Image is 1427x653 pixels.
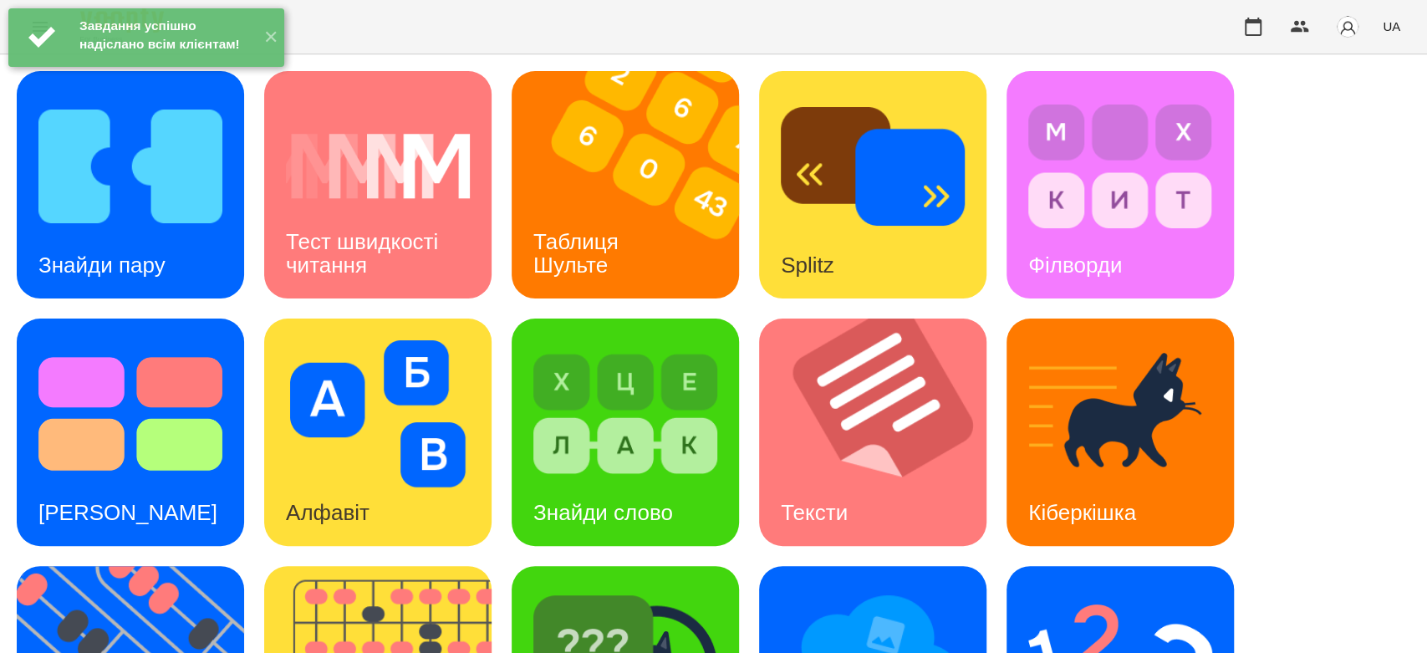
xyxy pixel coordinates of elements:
a: ТекстиТексти [759,319,986,546]
img: Тест швидкості читання [286,93,470,240]
a: ФілвордиФілворди [1007,71,1234,298]
h3: Кіберкішка [1028,500,1136,525]
span: UA [1383,18,1400,35]
h3: Тексти [781,500,848,525]
a: SplitzSplitz [759,71,986,298]
a: Знайди словоЗнайди слово [512,319,739,546]
h3: Знайди пару [38,253,166,278]
img: Кіберкішка [1028,340,1212,487]
button: UA [1376,11,1407,42]
img: Знайди слово [533,340,717,487]
a: АлфавітАлфавіт [264,319,492,546]
h3: Філворди [1028,253,1122,278]
img: Знайди пару [38,93,222,240]
h3: Splitz [781,253,834,278]
a: Таблиця ШультеТаблиця Шульте [512,71,739,298]
a: Знайди паруЗнайди пару [17,71,244,298]
a: Тест швидкості читанняТест швидкості читання [264,71,492,298]
img: avatar_s.png [1336,15,1359,38]
img: Філворди [1028,93,1212,240]
img: Таблиця Шульте [512,71,760,298]
a: КіберкішкаКіберкішка [1007,319,1234,546]
img: Тексти [759,319,1007,546]
h3: Тест швидкості читання [286,229,444,277]
h3: Алфавіт [286,500,369,525]
h3: [PERSON_NAME] [38,500,217,525]
img: Splitz [781,93,965,240]
img: Алфавіт [286,340,470,487]
h3: Знайди слово [533,500,673,525]
img: Тест Струпа [38,340,222,487]
div: Завдання успішно надіслано всім клієнтам! [79,17,251,54]
a: Тест Струпа[PERSON_NAME] [17,319,244,546]
h3: Таблиця Шульте [533,229,624,277]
